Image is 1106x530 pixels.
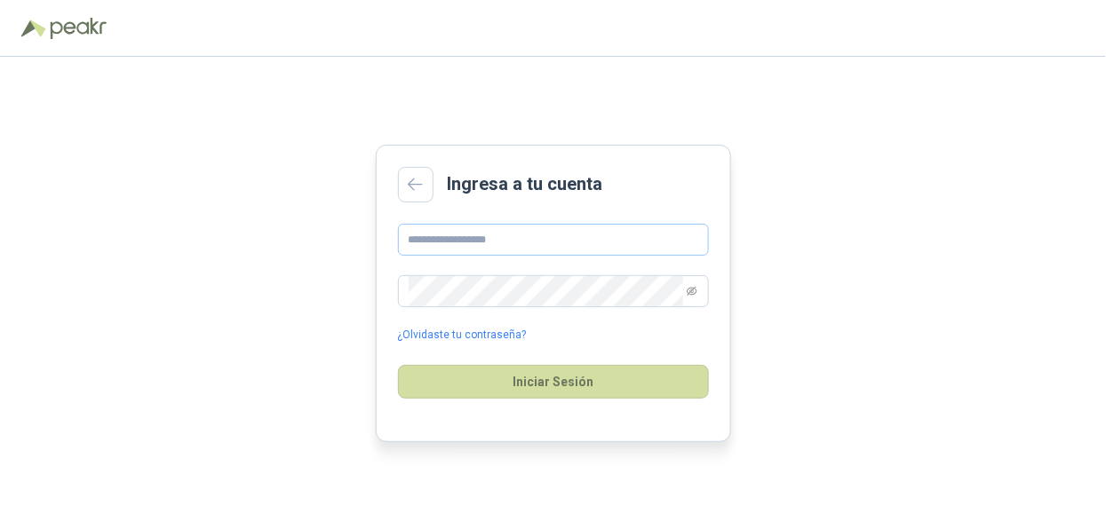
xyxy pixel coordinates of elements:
img: Logo [21,20,46,37]
h2: Ingresa a tu cuenta [448,170,603,198]
span: eye-invisible [687,286,697,297]
button: Iniciar Sesión [398,365,709,399]
a: ¿Olvidaste tu contraseña? [398,327,527,344]
img: Peakr [50,18,107,39]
